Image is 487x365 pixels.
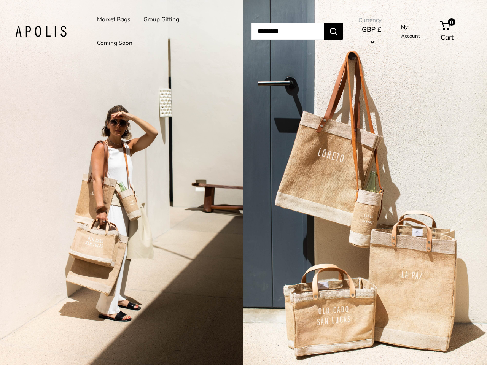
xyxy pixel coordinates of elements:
button: GBP £ [358,23,385,48]
a: My Account [401,22,427,41]
span: Currency [358,15,385,25]
input: Search... [251,23,324,40]
img: Apolis [15,26,67,37]
a: Coming Soon [97,38,132,48]
a: 0 Cart [441,19,472,43]
span: 0 [447,18,455,26]
a: Group Gifting [143,14,179,25]
span: GBP £ [362,25,381,33]
span: Cart [441,33,454,41]
a: Market Bags [97,14,130,25]
button: Search [324,23,343,40]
